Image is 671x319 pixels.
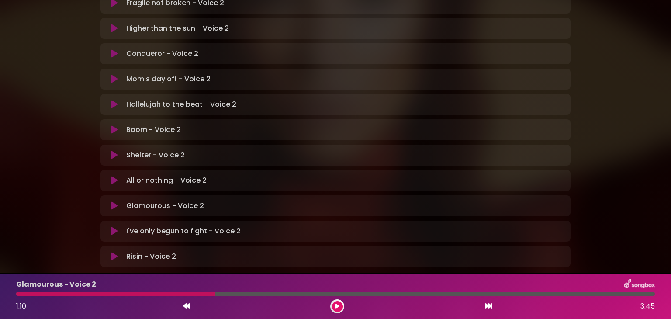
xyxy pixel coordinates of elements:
p: Boom - Voice 2 [126,125,181,135]
p: Conqueror - Voice 2 [126,49,198,59]
p: Mom's day off - Voice 2 [126,74,211,84]
p: Hallelujah to the beat - Voice 2 [126,99,236,110]
p: Glamourous - Voice 2 [16,279,96,290]
p: Glamourous - Voice 2 [126,201,204,211]
p: Shelter - Voice 2 [126,150,185,160]
p: I've only begun to fight - Voice 2 [126,226,241,236]
img: songbox-logo-white.png [624,279,655,290]
span: 1:10 [16,301,26,311]
p: All or nothing - Voice 2 [126,175,207,186]
span: 3:45 [640,301,655,312]
p: Higher than the sun - Voice 2 [126,23,229,34]
p: Risin - Voice 2 [126,251,176,262]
